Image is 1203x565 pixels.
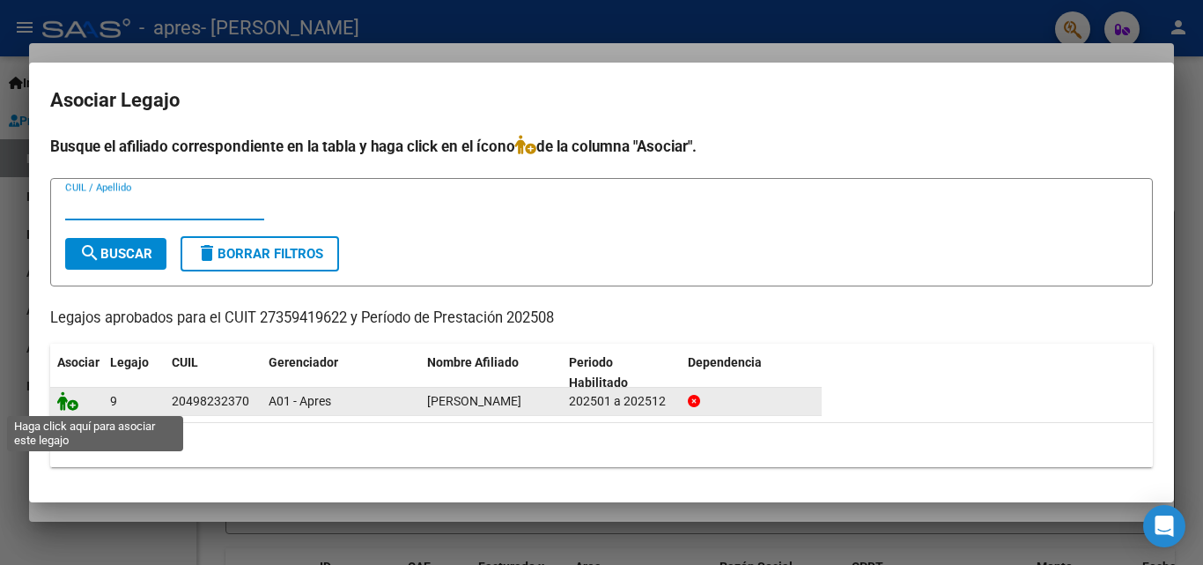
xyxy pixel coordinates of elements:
[262,344,420,402] datatable-header-cell: Gerenciador
[269,355,338,369] span: Gerenciador
[562,344,681,402] datatable-header-cell: Periodo Habilitado
[50,84,1153,117] h2: Asociar Legajo
[50,135,1153,158] h4: Busque el afiliado correspondiente en la tabla y haga click en el ícono de la columna "Asociar".
[569,391,674,412] div: 202501 a 202512
[427,394,521,408] span: MANOLI SANTINO
[50,308,1153,330] p: Legajos aprobados para el CUIT 27359419622 y Período de Prestación 202508
[50,423,1153,467] div: 1 registros
[165,344,262,402] datatable-header-cell: CUIL
[196,242,218,264] mat-icon: delete
[65,238,166,270] button: Buscar
[103,344,165,402] datatable-header-cell: Legajo
[50,344,103,402] datatable-header-cell: Asociar
[110,355,149,369] span: Legajo
[569,355,628,390] span: Periodo Habilitado
[172,355,198,369] span: CUIL
[427,355,519,369] span: Nombre Afiliado
[79,246,152,262] span: Buscar
[1143,505,1185,547] div: Open Intercom Messenger
[172,391,249,412] div: 20498232370
[79,242,100,264] mat-icon: search
[57,355,100,369] span: Asociar
[196,246,323,262] span: Borrar Filtros
[688,355,762,369] span: Dependencia
[681,344,823,402] datatable-header-cell: Dependencia
[110,394,117,408] span: 9
[420,344,562,402] datatable-header-cell: Nombre Afiliado
[181,236,339,271] button: Borrar Filtros
[269,394,331,408] span: A01 - Apres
